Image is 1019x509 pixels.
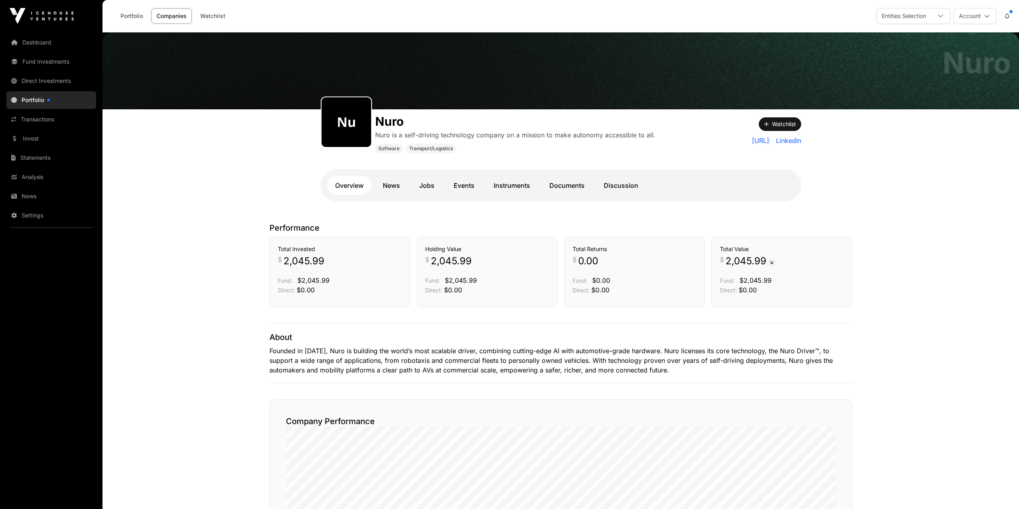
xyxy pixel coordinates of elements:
[297,276,330,284] span: $2,045.99
[720,255,724,264] span: $
[278,287,295,294] span: Direct:
[425,245,549,253] h3: Holding Value
[6,130,96,147] a: Invest
[103,32,1019,109] img: Nuro
[726,255,776,268] span: 2,045.99
[10,8,74,24] img: Icehouse Ventures Logo
[592,276,610,284] span: $0.00
[877,8,931,24] div: Entities Selection
[283,255,324,268] span: 2,045.99
[740,276,772,284] span: $2,045.99
[425,287,442,294] span: Direct:
[739,286,757,294] span: $0.00
[278,255,282,264] span: $
[573,277,587,284] span: Fund:
[720,277,735,284] span: Fund:
[378,145,400,152] span: Software
[269,332,852,343] p: About
[409,145,453,152] span: Transport/Logistics
[325,101,368,144] img: nuro436.png
[6,111,96,128] a: Transactions
[6,168,96,186] a: Analysis
[327,176,372,195] a: Overview
[954,8,997,24] button: Account
[375,114,655,129] h1: Nuro
[269,222,852,233] p: Performance
[979,471,1019,509] iframe: Chat Widget
[720,287,737,294] span: Direct:
[446,176,482,195] a: Events
[6,207,96,224] a: Settings
[278,277,293,284] span: Fund:
[286,416,836,427] h2: Company Performance
[151,8,192,24] a: Companies
[773,136,801,145] a: LinkedIn
[541,176,593,195] a: Documents
[596,176,646,195] a: Discussion
[195,8,231,24] a: Watchlist
[6,91,96,109] a: Portfolio
[6,149,96,167] a: Statements
[6,72,96,90] a: Direct Investments
[269,346,852,375] p: Founded in [DATE], Nuro is building the world’s most scalable driver, combining cutting-edge AI w...
[759,117,801,131] button: Watchlist
[278,245,402,253] h3: Total Invested
[6,53,96,70] a: Fund Investments
[297,286,315,294] span: $0.00
[720,245,844,253] h3: Total Value
[425,255,429,264] span: $
[591,286,609,294] span: $0.00
[752,136,770,145] a: [URL]
[6,34,96,51] a: Dashboard
[578,255,598,268] span: 0.00
[943,48,1011,77] h1: Nuro
[573,255,577,264] span: $
[573,287,590,294] span: Direct:
[6,187,96,205] a: News
[375,130,655,140] p: Nuro is a self-driving technology company on a mission to make autonomy accessible to all.
[486,176,538,195] a: Instruments
[115,8,148,24] a: Portfolio
[327,176,795,195] nav: Tabs
[573,245,697,253] h3: Total Returns
[411,176,442,195] a: Jobs
[425,277,440,284] span: Fund:
[445,276,477,284] span: $2,045.99
[444,286,462,294] span: $0.00
[431,255,472,268] span: 2,045.99
[375,176,408,195] a: News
